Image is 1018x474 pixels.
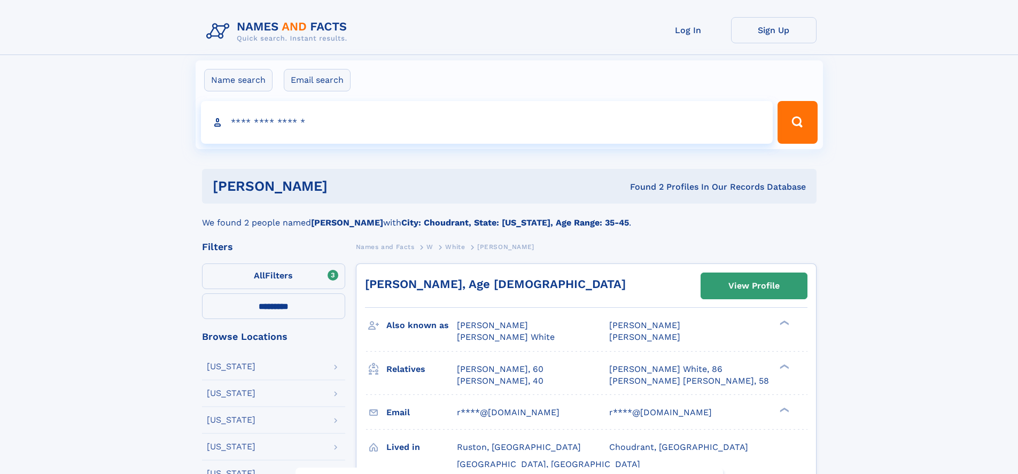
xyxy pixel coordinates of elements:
[609,332,680,342] span: [PERSON_NAME]
[457,459,640,469] span: [GEOGRAPHIC_DATA], [GEOGRAPHIC_DATA]
[202,332,345,341] div: Browse Locations
[386,316,457,335] h3: Also known as
[311,217,383,228] b: [PERSON_NAME]
[207,416,255,424] div: [US_STATE]
[426,240,433,253] a: W
[445,240,465,253] a: White
[356,240,415,253] a: Names and Facts
[202,263,345,289] label: Filters
[207,389,255,398] div: [US_STATE]
[204,69,273,91] label: Name search
[207,442,255,451] div: [US_STATE]
[284,69,351,91] label: Email search
[728,274,780,298] div: View Profile
[731,17,817,43] a: Sign Up
[457,320,528,330] span: [PERSON_NAME]
[777,320,790,327] div: ❯
[479,181,806,193] div: Found 2 Profiles In Our Records Database
[609,363,722,375] a: [PERSON_NAME] White, 86
[609,320,680,330] span: [PERSON_NAME]
[457,363,543,375] a: [PERSON_NAME], 60
[386,360,457,378] h3: Relatives
[202,17,356,46] img: Logo Names and Facts
[207,362,255,371] div: [US_STATE]
[401,217,629,228] b: City: Choudrant, State: [US_STATE], Age Range: 35-45
[701,273,807,299] a: View Profile
[426,243,433,251] span: W
[202,242,345,252] div: Filters
[457,375,543,387] a: [PERSON_NAME], 40
[254,270,265,281] span: All
[778,101,817,144] button: Search Button
[609,442,748,452] span: Choudrant, [GEOGRAPHIC_DATA]
[457,332,555,342] span: [PERSON_NAME] White
[477,243,534,251] span: [PERSON_NAME]
[201,101,773,144] input: search input
[777,363,790,370] div: ❯
[445,243,465,251] span: White
[365,277,626,291] a: [PERSON_NAME], Age [DEMOGRAPHIC_DATA]
[777,406,790,413] div: ❯
[457,442,581,452] span: Ruston, [GEOGRAPHIC_DATA]
[386,403,457,422] h3: Email
[646,17,731,43] a: Log In
[609,375,769,387] a: [PERSON_NAME] [PERSON_NAME], 58
[213,180,479,193] h1: [PERSON_NAME]
[202,204,817,229] div: We found 2 people named with .
[386,438,457,456] h3: Lived in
